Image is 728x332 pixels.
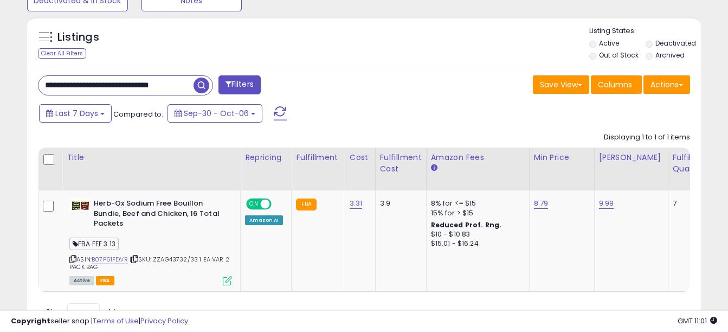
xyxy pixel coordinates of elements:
[380,199,418,208] div: 3.9
[247,200,261,209] span: ON
[94,199,226,232] b: Herb-Ox Sodium Free Bouillon Bundle, Beef and Chicken, 16 Total Packets
[431,152,525,163] div: Amazon Fees
[591,75,642,94] button: Columns
[57,30,99,45] h5: Listings
[673,199,706,208] div: 7
[184,108,249,119] span: Sep-30 - Oct-06
[431,163,437,173] small: Amazon Fees.
[655,39,696,48] label: Deactivated
[673,152,710,175] div: Fulfillable Quantity
[599,50,639,60] label: Out of Stock
[534,152,590,163] div: Min Price
[69,255,229,271] span: | SKU: ZZAG43732/33 1 EA VAR 2 PACK BAG
[350,152,371,163] div: Cost
[55,108,98,119] span: Last 7 Days
[96,276,114,285] span: FBA
[431,239,521,248] div: $15.01 - $16.24
[598,79,632,90] span: Columns
[92,255,128,264] a: B07P61FDVR
[599,198,614,209] a: 9.99
[218,75,261,94] button: Filters
[655,50,685,60] label: Archived
[599,39,619,48] label: Active
[245,215,283,225] div: Amazon AI
[69,199,232,284] div: ASIN:
[296,199,316,210] small: FBA
[46,307,124,317] span: Show: entries
[533,75,589,94] button: Save View
[534,198,549,209] a: 8.79
[11,316,188,327] div: seller snap | |
[69,276,94,285] span: All listings currently available for purchase on Amazon
[599,152,663,163] div: [PERSON_NAME]
[431,208,521,218] div: 15% for > $15
[431,199,521,208] div: 8% for <= $15
[270,200,287,209] span: OFF
[604,132,690,143] div: Displaying 1 to 1 of 1 items
[245,152,287,163] div: Repricing
[296,152,340,163] div: Fulfillment
[69,238,119,250] span: FBA FEE 3.13
[431,220,502,229] b: Reduced Prof. Rng.
[589,26,701,36] p: Listing States:
[643,75,690,94] button: Actions
[67,152,236,163] div: Title
[69,199,91,212] img: 41mR1YHhPNL._SL40_.jpg
[113,109,163,119] span: Compared to:
[93,316,139,326] a: Terms of Use
[431,230,521,239] div: $10 - $10.83
[350,198,363,209] a: 3.31
[678,316,717,326] span: 2025-10-14 11:01 GMT
[38,48,86,59] div: Clear All Filters
[39,104,112,123] button: Last 7 Days
[167,104,262,123] button: Sep-30 - Oct-06
[11,316,50,326] strong: Copyright
[140,316,188,326] a: Privacy Policy
[380,152,422,175] div: Fulfillment Cost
